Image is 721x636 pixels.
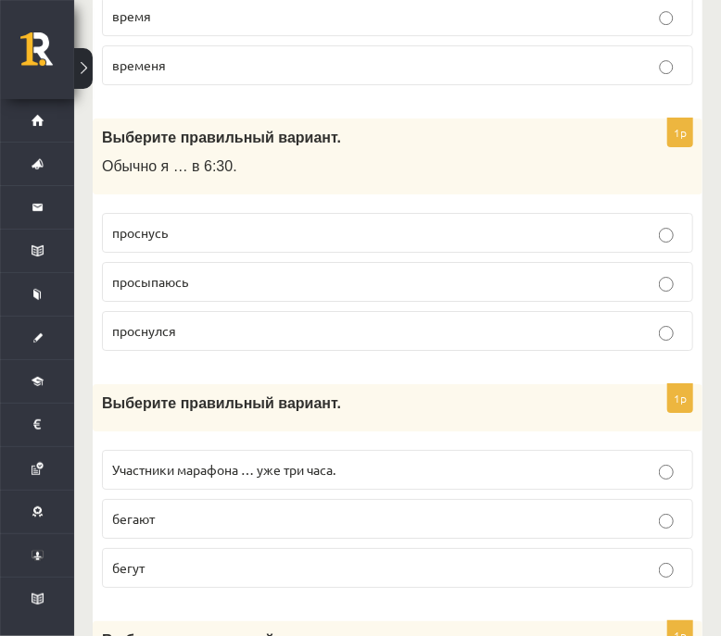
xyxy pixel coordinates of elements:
[112,273,188,290] span: просыпаюсь
[659,11,674,26] input: время
[112,224,168,241] span: проснусь
[112,510,155,527] span: бегают
[659,60,674,75] input: временя
[667,383,693,413] p: 1p
[20,32,74,79] a: Rīgas 1. Tālmācības vidusskola
[102,158,237,174] span: Обычно я … в 6:30.
[659,277,674,292] input: просыпаюсь
[667,118,693,147] p: 1p
[102,130,341,145] span: Выберите правильный вариант.
[112,322,176,339] span: проснулся
[659,563,674,578] input: бегут
[112,559,145,576] span: бегут
[112,7,151,24] span: время
[659,465,674,480] input: Участники марафона … уже три часа.
[112,461,335,478] span: Участники марафона … уже три часа.
[112,56,166,73] span: временя
[659,228,674,243] input: проснусь
[659,514,674,529] input: бегают
[102,395,341,411] span: Выберите правильный вариант.
[659,326,674,341] input: проснулся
